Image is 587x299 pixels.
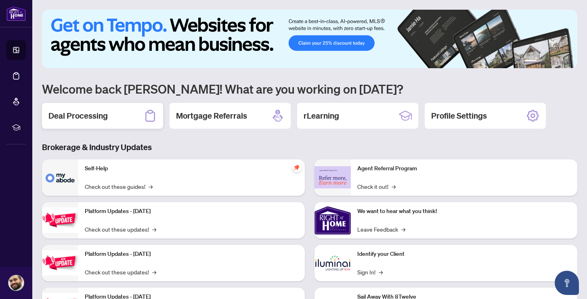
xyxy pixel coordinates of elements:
[8,275,24,291] img: Profile Icon
[85,225,156,234] a: Check out these updates!→
[42,159,78,196] img: Self-Help
[401,225,405,234] span: →
[85,268,156,276] a: Check out these updates!→
[560,60,563,63] button: 5
[555,271,579,295] button: Open asap
[547,60,550,63] button: 3
[553,60,556,63] button: 4
[357,225,405,234] a: Leave Feedback→
[314,166,351,188] img: Agent Referral Program
[85,250,298,259] p: Platform Updates - [DATE]
[152,225,156,234] span: →
[85,182,153,191] a: Check out these guides!→
[431,110,487,121] h2: Profile Settings
[379,268,383,276] span: →
[48,110,108,121] h2: Deal Processing
[42,10,577,68] img: Slide 0
[357,250,571,259] p: Identify your Client
[524,60,537,63] button: 1
[357,164,571,173] p: Agent Referral Program
[392,182,396,191] span: →
[42,207,78,233] img: Platform Updates - July 21, 2025
[149,182,153,191] span: →
[42,250,78,276] img: Platform Updates - July 8, 2025
[6,6,26,21] img: logo
[42,81,577,96] h1: Welcome back [PERSON_NAME]! What are you working on [DATE]?
[314,202,351,238] img: We want to hear what you think!
[42,142,577,153] h3: Brokerage & Industry Updates
[152,268,156,276] span: →
[85,207,298,216] p: Platform Updates - [DATE]
[314,245,351,281] img: Identify your Client
[85,164,298,173] p: Self-Help
[357,207,571,216] p: We want to hear what you think!
[292,163,302,172] span: pushpin
[176,110,247,121] h2: Mortgage Referrals
[304,110,339,121] h2: rLearning
[357,268,383,276] a: Sign In!→
[566,60,569,63] button: 6
[357,182,396,191] a: Check it out!→
[540,60,543,63] button: 2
